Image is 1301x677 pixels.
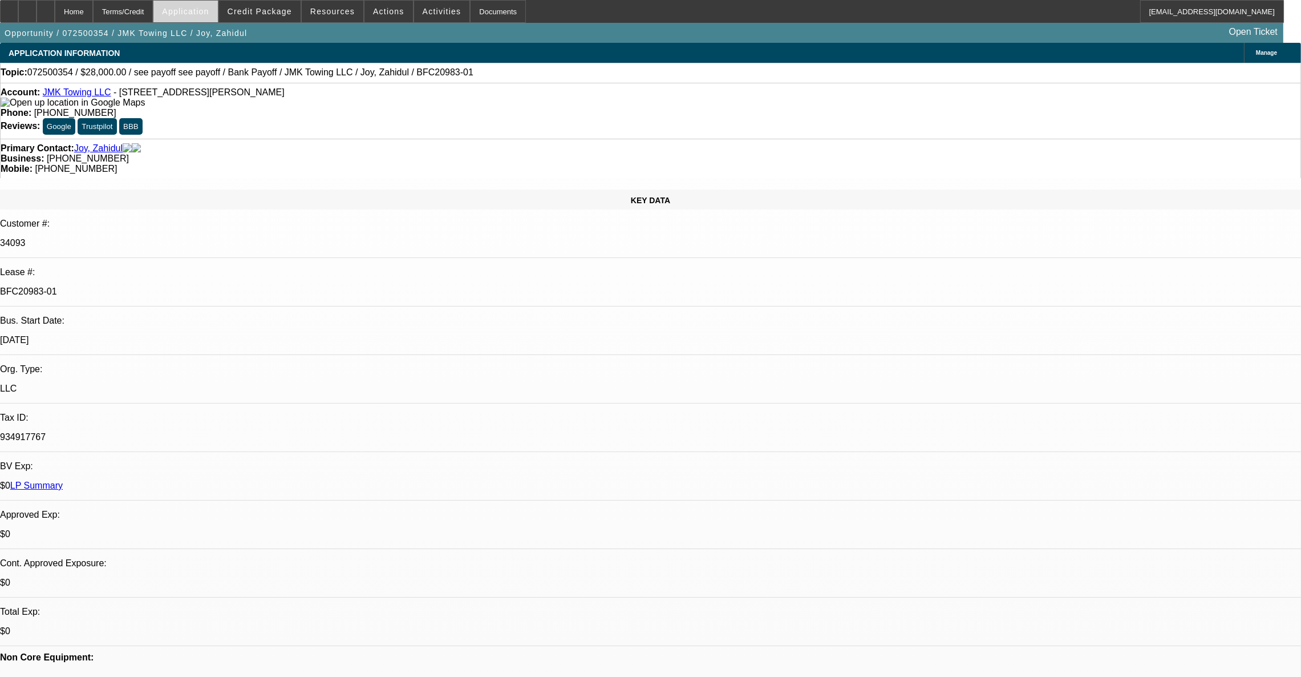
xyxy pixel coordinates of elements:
[1,164,33,174] strong: Mobile:
[1,98,145,107] a: View Google Maps
[1,67,27,78] strong: Topic:
[10,481,63,490] a: LP Summary
[35,164,117,174] span: [PHONE_NUMBER]
[373,7,404,16] span: Actions
[162,7,209,16] span: Application
[1225,22,1282,42] a: Open Ticket
[219,1,301,22] button: Credit Package
[47,154,129,163] span: [PHONE_NUMBER]
[302,1,363,22] button: Resources
[1256,50,1277,56] span: Manage
[1,143,74,154] strong: Primary Contact:
[310,7,355,16] span: Resources
[74,143,123,154] a: Joy, Zahidul
[631,196,670,205] span: KEY DATA
[228,7,292,16] span: Credit Package
[1,121,40,131] strong: Reviews:
[9,49,120,58] span: APPLICATION INFORMATION
[5,29,247,38] span: Opportunity / 072500354 / JMK Towing LLC / Joy, Zahidul
[1,108,31,118] strong: Phone:
[364,1,413,22] button: Actions
[34,108,116,118] span: [PHONE_NUMBER]
[423,7,461,16] span: Activities
[414,1,470,22] button: Activities
[119,118,143,135] button: BBB
[43,87,111,97] a: JMK Towing LLC
[43,118,75,135] button: Google
[78,118,116,135] button: Trustpilot
[132,143,141,154] img: linkedin-icon.png
[1,98,145,108] img: Open up location in Google Maps
[153,1,217,22] button: Application
[27,67,473,78] span: 072500354 / $28,000.00 / see payoff see payoff / Bank Payoff / JMK Towing LLC / Joy, Zahidul / BF...
[1,87,40,97] strong: Account:
[123,143,132,154] img: facebook-icon.png
[1,154,44,163] strong: Business:
[114,87,285,97] span: - [STREET_ADDRESS][PERSON_NAME]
